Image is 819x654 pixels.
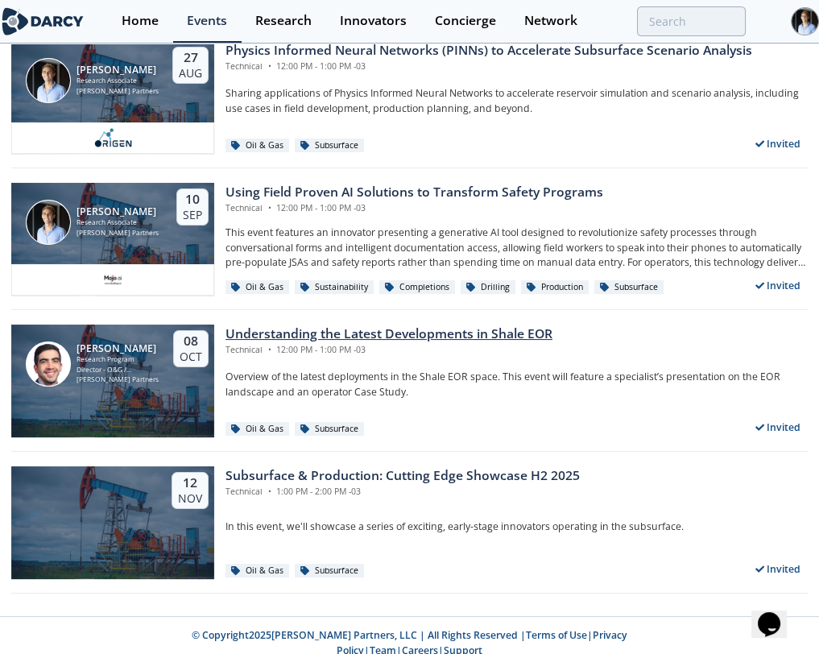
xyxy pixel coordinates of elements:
[77,354,159,375] div: Research Program Director - O&G / Sustainability
[637,6,746,36] input: Advanced Search
[749,559,809,579] div: Invited
[11,183,808,296] a: Juan Mayol [PERSON_NAME] Research Associate [PERSON_NAME] Partners 10 Sep Using Field Proven AI S...
[255,14,312,27] div: Research
[225,422,289,437] div: Oil & Gas
[103,270,123,289] img: c99e3ca0-ae72-4bf9-a710-a645b1189d83
[77,64,159,76] div: [PERSON_NAME]
[225,486,580,499] div: Technical 1:00 PM - 2:00 PM -03
[225,202,603,215] div: Technical 12:00 PM - 1:00 PM -03
[77,375,159,385] div: [PERSON_NAME] Partners
[178,475,202,491] div: 12
[295,564,364,578] div: Subsurface
[265,202,274,213] span: •
[524,14,577,27] div: Network
[77,76,159,86] div: Research Associate
[340,14,407,27] div: Innovators
[26,341,71,387] img: Sami Sultan
[89,128,137,147] img: origen.ai.png
[26,58,71,103] img: Juan Mayol
[11,41,808,154] a: Juan Mayol [PERSON_NAME] Research Associate [PERSON_NAME] Partners 27 Aug Physics Informed Neural...
[225,466,580,486] div: Subsurface & Production: Cutting Edge Showcase H2 2025
[225,86,808,116] p: Sharing applications of Physics Informed Neural Networks to accelerate reservoir simulation and s...
[225,60,752,73] div: Technical 12:00 PM - 1:00 PM -03
[594,280,664,295] div: Subsurface
[265,344,274,355] span: •
[749,134,809,154] div: Invited
[265,486,274,497] span: •
[225,280,289,295] div: Oil & Gas
[183,192,202,208] div: 10
[225,564,289,578] div: Oil & Gas
[77,343,159,354] div: [PERSON_NAME]
[435,14,496,27] div: Concierge
[295,280,374,295] div: Sustainability
[749,417,809,437] div: Invited
[180,333,202,350] div: 08
[77,86,159,97] div: [PERSON_NAME] Partners
[521,280,589,295] div: Production
[225,519,808,534] p: In this event, we'll showcase a series of exciting, early-stage innovators operating in the subsu...
[225,325,552,344] div: Understanding the Latest Developments in Shale EOR
[225,41,752,60] div: Physics Informed Neural Networks (PINNs) to Accelerate Subsurface Scenario Analysis
[295,422,364,437] div: Subsurface
[225,226,808,270] p: This event features an innovator presenting a generative AI tool designed to revolutionize safety...
[183,208,202,222] div: Sep
[379,280,455,295] div: Completions
[265,60,274,72] span: •
[225,139,289,153] div: Oil & Gas
[77,206,159,217] div: [PERSON_NAME]
[122,14,159,27] div: Home
[749,275,809,296] div: Invited
[461,280,515,295] div: Drilling
[751,590,803,638] iframe: chat widget
[11,466,808,579] a: 12 Nov Subsurface & Production: Cutting Edge Showcase H2 2025 Technical • 1:00 PM - 2:00 PM -03 I...
[11,325,808,437] a: Sami Sultan [PERSON_NAME] Research Program Director - O&G / Sustainability [PERSON_NAME] Partners...
[225,344,552,357] div: Technical 12:00 PM - 1:00 PM -03
[295,139,364,153] div: Subsurface
[179,66,202,81] div: Aug
[26,200,71,245] img: Juan Mayol
[180,350,202,364] div: Oct
[526,628,587,642] a: Terms of Use
[77,217,159,228] div: Research Associate
[225,370,808,399] p: Overview of the latest deployments in the Shale EOR space. This event will feature a specialist’s...
[791,7,819,35] img: Profile
[178,491,202,506] div: Nov
[225,183,603,202] div: Using Field Proven AI Solutions to Transform Safety Programs
[187,14,227,27] div: Events
[179,50,202,66] div: 27
[77,228,159,238] div: [PERSON_NAME] Partners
